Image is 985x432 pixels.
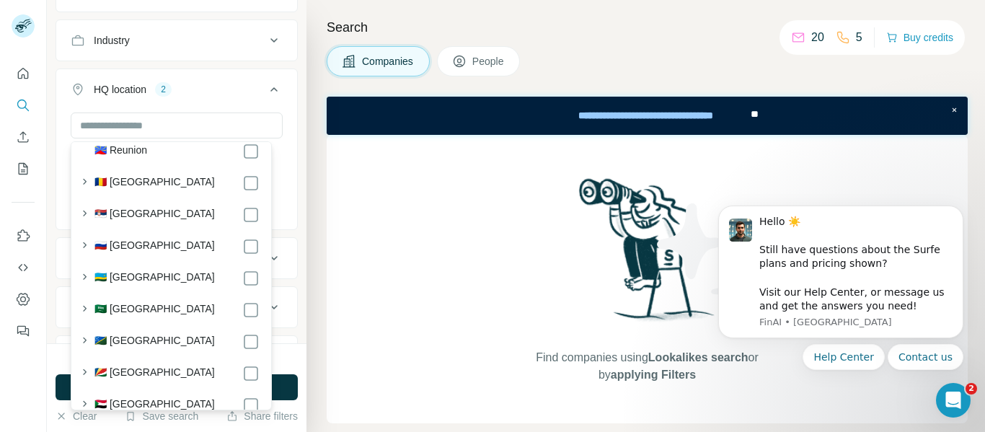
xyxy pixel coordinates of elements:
[94,238,215,255] label: 🇷🇺 [GEOGRAPHIC_DATA]
[327,17,968,38] h4: Search
[56,339,297,374] button: Technologies
[648,193,777,322] img: Surfe Illustration - Stars
[573,175,723,335] img: Surfe Illustration - Woman searching with binoculars
[56,72,297,113] button: HQ location2
[56,290,297,325] button: Employees (size)
[12,318,35,344] button: Feedback
[94,82,146,97] div: HQ location
[94,206,215,224] label: 🇷🇸 [GEOGRAPHIC_DATA]
[12,255,35,281] button: Use Surfe API
[327,97,968,135] iframe: Banner
[12,92,35,118] button: Search
[362,54,415,69] span: Companies
[56,409,97,423] button: Clear
[94,33,130,48] div: Industry
[56,241,297,275] button: Annual revenue ($)
[12,156,35,182] button: My lists
[94,270,215,287] label: 🇷🇼 [GEOGRAPHIC_DATA]
[936,383,971,418] iframe: Intercom live chat
[886,27,953,48] button: Buy credits
[226,409,298,423] button: Share filters
[94,397,215,414] label: 🇸🇩 [GEOGRAPHIC_DATA]
[56,23,297,58] button: Industry
[12,223,35,249] button: Use Surfe on LinkedIn
[531,349,762,384] span: Find companies using or by
[966,383,977,394] span: 2
[856,29,862,46] p: 5
[94,301,215,319] label: 🇸🇦 [GEOGRAPHIC_DATA]
[94,175,215,192] label: 🇷🇴 [GEOGRAPHIC_DATA]
[56,374,298,400] button: Run search
[648,351,748,363] span: Lookalikes search
[94,143,147,160] label: 🇷🇪 Reunion
[611,369,696,381] span: applying Filters
[155,83,172,96] div: 2
[94,333,215,351] label: 🇸🇧 [GEOGRAPHIC_DATA]
[472,54,505,69] span: People
[12,124,35,150] button: Enrich CSV
[697,188,985,425] iframe: Intercom notifications mensaje
[94,365,215,382] label: 🇸🇨 [GEOGRAPHIC_DATA]
[811,29,824,46] p: 20
[12,286,35,312] button: Dashboard
[125,409,198,423] button: Save search
[12,61,35,87] button: Quick start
